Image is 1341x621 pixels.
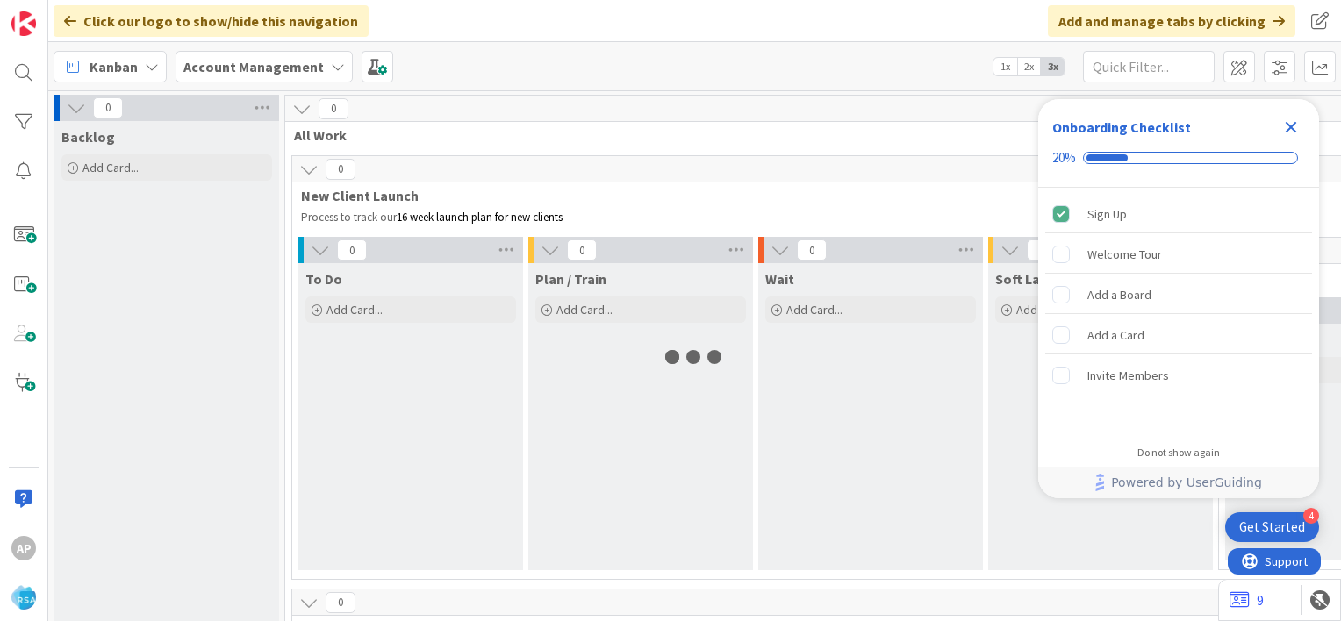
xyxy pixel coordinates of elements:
span: Backlog [61,128,115,146]
span: 3x [1041,58,1065,75]
span: To Do [305,270,342,288]
span: Add Card... [556,302,613,318]
a: Powered by UserGuiding [1047,467,1310,498]
div: Invite Members is incomplete. [1045,356,1312,395]
span: Add Card... [786,302,843,318]
div: Onboarding Checklist [1052,117,1191,138]
div: Invite Members [1087,365,1169,386]
div: Sign Up [1087,203,1127,225]
span: 2x [1017,58,1041,75]
img: Visit kanbanzone.com [11,11,36,36]
div: Get Started [1239,518,1305,536]
span: 16 week launch plan for new clients [397,210,563,225]
span: Add Card... [82,160,139,175]
img: avatar [11,585,36,610]
span: 0 [326,159,355,180]
div: Add a Board is incomplete. [1045,275,1312,314]
div: Close Checklist [1277,113,1305,141]
div: Add a Card is incomplete. [1045,316,1312,354]
span: Support [37,3,80,24]
span: 0 [93,97,123,118]
div: Add and manage tabs by clicking [1048,5,1295,37]
div: Add a Board [1087,284,1151,305]
div: Checklist Container [1038,99,1319,498]
span: 0 [1027,239,1057,261]
div: Click our logo to show/hide this navigation [54,5,369,37]
span: Powered by UserGuiding [1111,472,1262,493]
span: 0 [319,98,348,119]
span: 0 [337,239,367,261]
span: 0 [797,239,827,261]
a: 9 [1230,589,1264,610]
span: Add Card... [1016,302,1072,318]
div: 4 [1303,508,1319,524]
div: Add a Card [1087,325,1144,346]
div: Open Get Started checklist, remaining modules: 4 [1225,512,1319,542]
span: Kanban [90,56,138,77]
span: 1x [993,58,1017,75]
div: Do not show again [1137,446,1220,460]
div: Welcome Tour is incomplete. [1045,235,1312,274]
div: Footer [1038,467,1319,498]
span: Wait [765,270,794,288]
div: Checklist progress: 20% [1052,150,1305,166]
span: Soft Launch [995,270,1071,288]
div: Checklist items [1038,188,1319,434]
div: Ap [11,536,36,560]
b: Account Management [183,58,324,75]
div: Sign Up is complete. [1045,195,1312,233]
div: Welcome Tour [1087,244,1162,265]
span: Add Card... [326,302,383,318]
span: 0 [326,592,355,613]
div: 20% [1052,150,1076,166]
input: Quick Filter... [1083,51,1215,82]
span: 0 [567,239,597,261]
span: Plan / Train [535,270,606,288]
